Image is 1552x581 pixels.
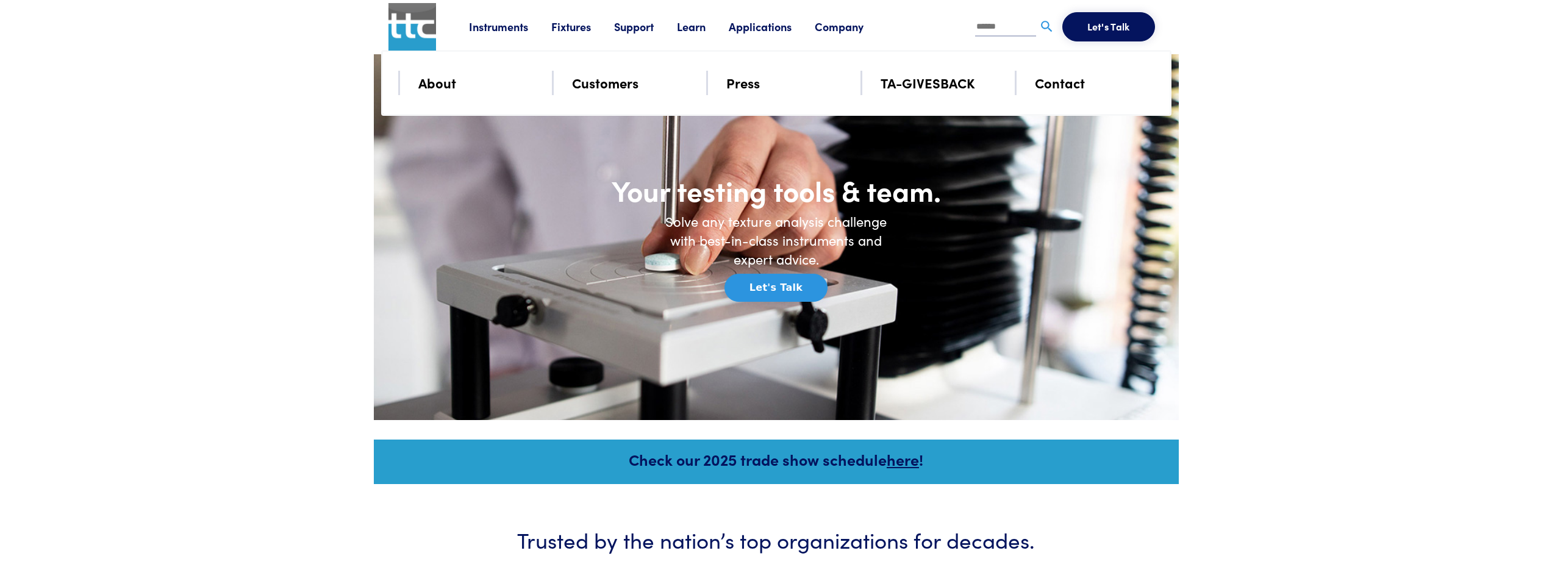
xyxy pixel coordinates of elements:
a: Contact [1035,72,1085,93]
a: Applications [729,19,815,34]
a: Company [815,19,887,34]
h3: Trusted by the nation’s top organizations for decades. [410,524,1142,554]
a: Fixtures [551,19,614,34]
a: Support [614,19,677,34]
a: Instruments [469,19,551,34]
a: About [418,72,456,93]
h5: Check our 2025 trade show schedule ! [390,449,1162,470]
h1: Your testing tools & team. [532,173,1020,208]
a: Customers [572,72,638,93]
button: Let's Talk [1062,12,1155,41]
a: TA-GIVESBACK [881,72,975,93]
a: here [887,449,919,470]
h6: Solve any texture analysis challenge with best-in-class instruments and expert advice. [654,212,898,268]
button: Let's Talk [724,274,828,302]
a: Learn [677,19,729,34]
img: ttc_logo_1x1_v1.0.png [388,3,436,51]
a: Press [726,72,760,93]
